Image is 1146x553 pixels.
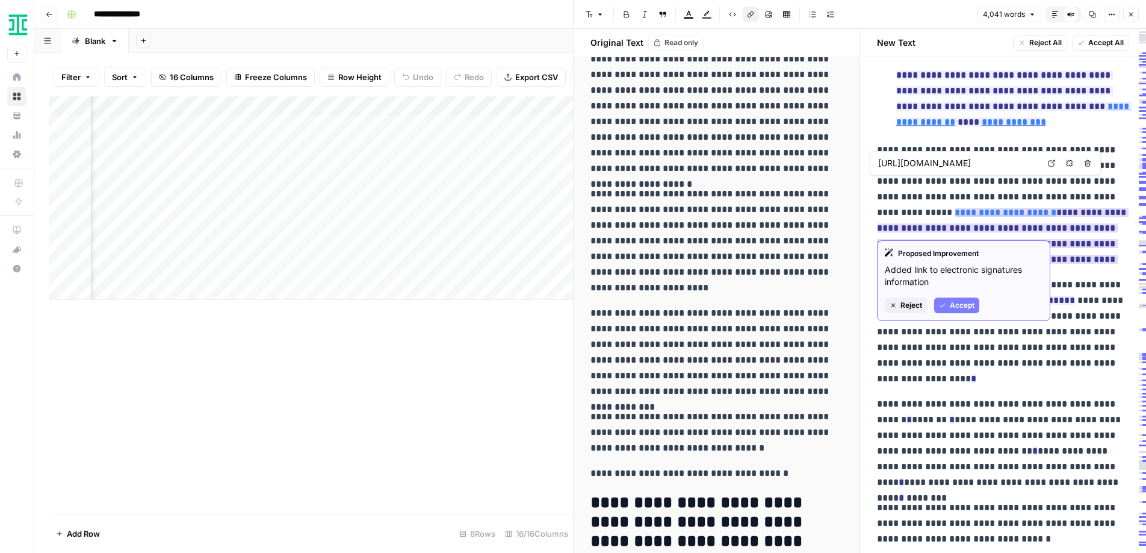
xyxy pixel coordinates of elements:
[245,71,307,83] span: Freeze Columns
[7,220,26,240] a: AirOps Academy
[497,67,566,87] button: Export CSV
[7,145,26,164] a: Settings
[61,71,81,83] span: Filter
[7,240,26,259] button: What's new?
[500,524,573,543] div: 16/16 Columns
[885,264,1042,288] p: Added link to electronic signatures information
[7,67,26,87] a: Home
[394,67,441,87] button: Undo
[465,71,484,83] span: Redo
[7,106,26,125] a: Your Data
[934,298,979,313] button: Accept
[877,37,915,49] h2: New Text
[49,524,107,543] button: Add Row
[8,240,26,258] div: What's new?
[67,528,100,540] span: Add Row
[454,524,500,543] div: 8 Rows
[885,248,1042,259] div: Proposed Improvement
[7,10,26,40] button: Workspace: Ironclad
[85,35,105,47] div: Blank
[54,67,99,87] button: Filter
[446,67,492,87] button: Redo
[983,9,1025,20] span: 4,041 words
[112,71,128,83] span: Sort
[320,67,389,87] button: Row Height
[7,125,26,145] a: Usage
[7,14,29,36] img: Ironclad Logo
[338,71,382,83] span: Row Height
[61,29,129,53] a: Blank
[515,71,558,83] span: Export CSV
[170,71,214,83] span: 16 Columns
[1013,35,1067,51] button: Reject All
[413,71,433,83] span: Undo
[226,67,315,87] button: Freeze Columns
[977,7,1041,22] button: 4,041 words
[583,37,643,49] h2: Original Text
[1029,37,1062,48] span: Reject All
[1088,37,1124,48] span: Accept All
[7,87,26,106] a: Browse
[151,67,221,87] button: 16 Columns
[885,298,927,313] button: Reject
[104,67,146,87] button: Sort
[1072,35,1129,51] button: Accept All
[900,300,922,311] span: Reject
[950,300,974,311] span: Accept
[7,259,26,278] button: Help + Support
[664,37,698,48] span: Read only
